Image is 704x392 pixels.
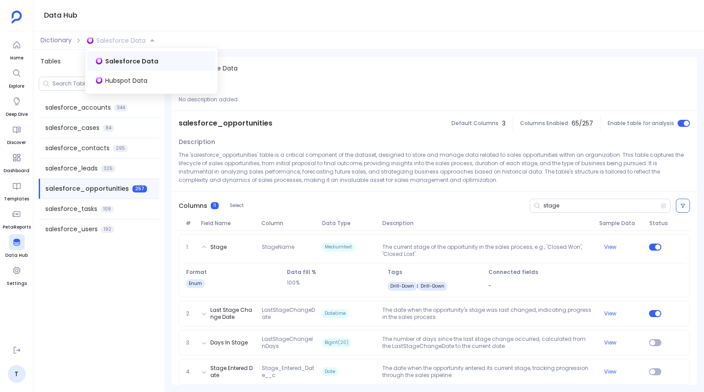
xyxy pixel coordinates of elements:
span: 2. [183,310,198,317]
span: 3 [502,119,506,128]
button: View [604,244,616,251]
img: petavue logo [11,11,22,24]
img: singlestore.svg [87,37,94,44]
p: 100% [287,279,381,286]
span: Dictionary [40,36,72,45]
span: Dashboard [4,167,29,174]
a: Dashboard [4,150,29,174]
h1: Data Hub [44,9,77,22]
span: 3. [183,339,198,346]
span: Salesforce Data [96,36,146,45]
a: Explore [9,65,25,90]
p: No description added. [179,95,690,104]
input: Search Columns [543,202,660,209]
span: Description [179,137,215,147]
a: Templates [4,178,29,203]
button: Salesforce Data [85,33,157,48]
span: Data Hub [5,252,28,259]
span: 295 [113,145,128,152]
span: salesforce_contacts [45,144,110,153]
span: Enable table for analysis [608,120,674,127]
p: The 'salesforce_opportunities' table is a critical component of the dataset, designed to store an... [179,151,690,184]
span: 1. [183,244,198,258]
button: Stage [210,244,227,251]
span: Columns [179,201,207,211]
span: 325 [101,165,115,172]
button: Stage Entered Date [210,365,255,379]
span: Home [9,55,25,62]
span: salesforce_opportunities [179,118,272,129]
span: Default Columns [451,120,499,127]
p: The number of days since the last stage change occurred, calculated from the LastStageChangeDate ... [379,336,595,350]
span: Deep Dive [6,111,28,118]
button: Select [224,200,249,211]
span: Tags [388,269,481,276]
span: Stage_Entered_Date__c [258,365,319,379]
span: salesforce_cases [45,123,99,133]
span: Data Type [319,220,379,227]
a: Discover [7,122,26,146]
span: salesforce_leads [45,164,98,173]
span: Field Name [198,220,258,227]
span: - [488,282,491,289]
span: Mediumtext [322,243,355,251]
button: View [604,368,616,375]
span: LastStageChangeDate [258,307,319,321]
span: Date [322,367,338,376]
span: 84 [103,125,114,132]
p: enum [186,279,205,288]
span: 257 [132,185,147,192]
span: Status [646,220,666,227]
span: Description [379,220,596,227]
span: StageName [258,244,319,258]
span: Drill-Down [418,282,447,291]
span: LastStageChangeInDays [258,336,319,350]
span: 11 [211,202,219,209]
span: salesforce_opportunities [45,184,129,193]
span: Drill-Down [388,282,417,291]
span: 192 [101,226,114,233]
span: Templates [4,196,29,203]
img: singlestore.svg [95,77,103,84]
span: 65 / 257 [572,119,593,128]
a: T [8,365,26,383]
span: PetaReports [3,224,31,231]
span: Sample Data [596,220,646,227]
button: View [604,339,616,346]
span: Connected fields [488,269,682,276]
span: Datetime [322,309,348,318]
a: PetaReports [3,206,31,231]
span: Bigint(20) [322,338,351,347]
a: Data Hub [5,234,28,259]
a: Deep Dive [6,93,28,118]
div: Tables [33,50,165,73]
span: Explore [9,83,25,90]
img: singlestore.svg [95,58,103,65]
a: Home [9,37,25,62]
span: | [417,283,418,289]
span: 4. [183,368,198,375]
span: salesforce_users [45,225,98,234]
span: Column [258,220,318,227]
p: The date when the opportunity entered its current stage, tracking progression through the sales p... [379,365,595,379]
button: View [604,310,616,317]
span: Hubspot Data [105,76,147,85]
a: Settings [7,263,27,287]
p: The current stage of the opportunity in the sales process, e.g., 'Closed Won', 'Closed Lost'. [379,244,595,258]
span: # [182,220,197,227]
span: 344 [114,104,128,111]
button: Last Stage Change Date [210,307,255,321]
span: Settings [7,280,27,287]
span: Format [186,269,280,276]
span: Salesforce Data [105,57,158,66]
span: Data fill % [287,269,381,276]
span: salesforce_tasks [45,204,97,214]
span: Columns Enabled [520,120,568,127]
span: Discover [7,139,26,146]
span: 109 [101,206,114,213]
button: Days In Stage [210,339,248,346]
span: salesforce_accounts [45,103,111,112]
input: Search Tables/Columns [52,80,141,87]
p: The date when the opportunity's stage was last changed, indicating progress in the sales process. [379,307,595,321]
